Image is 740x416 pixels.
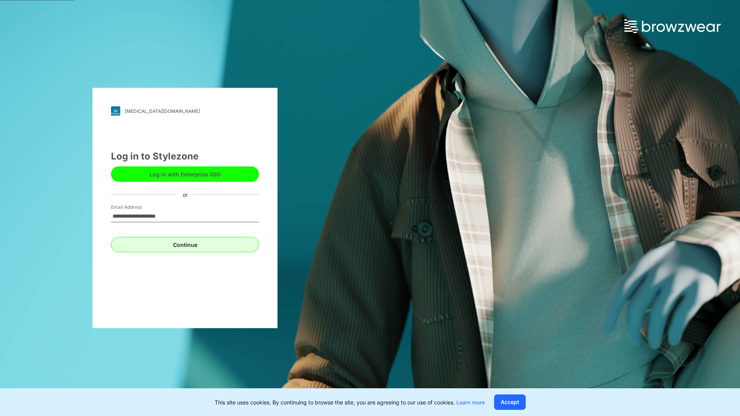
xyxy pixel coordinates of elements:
button: Accept [494,394,526,410]
div: [MEDICAL_DATA][DOMAIN_NAME] [125,108,200,114]
p: This site uses cookies. By continuing to browse the site, you are agreeing to our use of cookies. [215,398,485,406]
a: Learn more [456,399,485,406]
img: svg+xml;base64,PHN2ZyB3aWR0aD0iMjgiIGhlaWdodD0iMjgiIHZpZXdCb3g9IjAgMCAyOCAyOCIgZmlsbD0ibm9uZSIgeG... [111,106,120,116]
img: browzwear-logo.73288ffb.svg [624,19,721,33]
div: Log in to Stylezone [111,149,259,163]
button: Continue [111,237,259,252]
a: [MEDICAL_DATA][DOMAIN_NAME] [111,106,259,116]
div: or [177,190,194,198]
button: Log in with Enterprise SSO [111,166,259,182]
label: Email Address [111,204,165,211]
